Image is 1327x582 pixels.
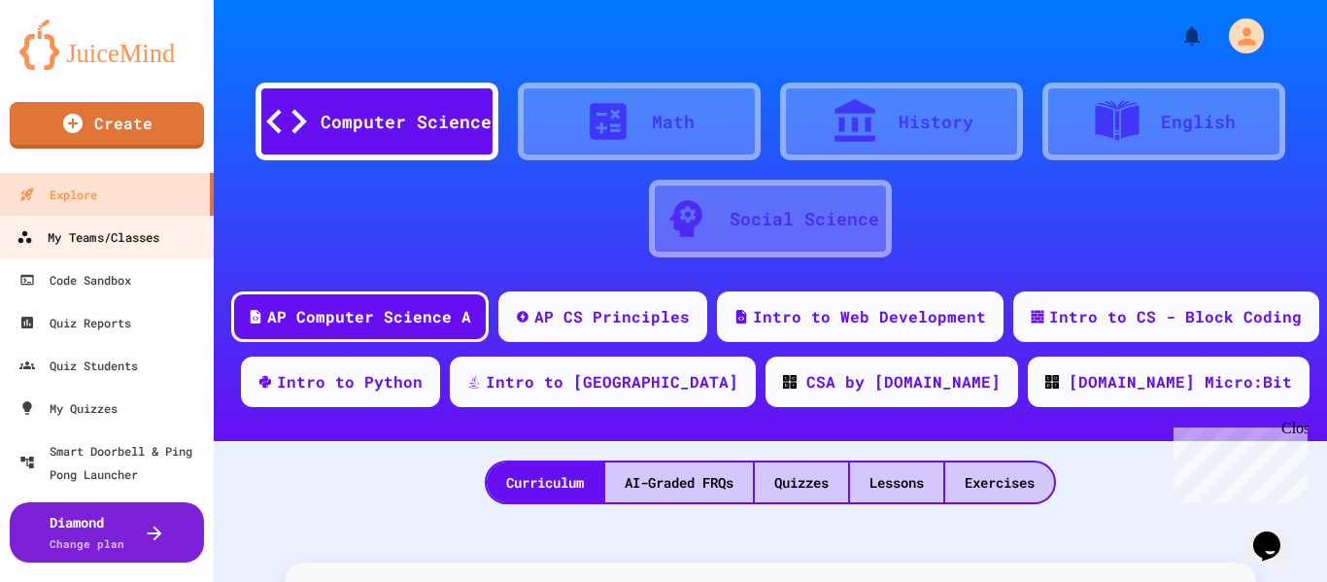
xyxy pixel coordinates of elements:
[17,225,159,250] div: My Teams/Classes
[19,183,97,206] div: Explore
[1144,19,1208,52] div: My Notifications
[1166,420,1308,502] iframe: chat widget
[850,462,943,502] div: Lessons
[753,305,986,328] div: Intro to Web Development
[19,268,131,291] div: Code Sandbox
[1049,305,1302,328] div: Intro to CS - Block Coding
[1069,370,1292,394] div: [DOMAIN_NAME] Micro:Bit
[487,462,603,502] div: Curriculum
[806,370,1001,394] div: CSA by [DOMAIN_NAME]
[1045,375,1059,389] img: CODE_logo_RGB.png
[19,19,194,70] img: logo-orange.svg
[267,305,471,328] div: AP Computer Science A
[605,462,753,502] div: AI-Graded FRQs
[899,109,973,135] div: History
[321,109,492,135] div: Computer Science
[10,502,204,563] button: DiamondChange plan
[277,370,423,394] div: Intro to Python
[19,439,206,486] div: Smart Doorbell & Ping Pong Launcher
[783,375,797,389] img: CODE_logo_RGB.png
[755,462,848,502] div: Quizzes
[1161,109,1236,135] div: English
[10,102,204,149] a: Create
[1208,14,1269,58] div: My Account
[19,396,118,420] div: My Quizzes
[50,512,124,553] div: Diamond
[50,536,124,551] span: Change plan
[652,109,695,135] div: Math
[19,311,131,334] div: Quiz Reports
[8,8,134,123] div: Chat with us now!Close
[486,370,738,394] div: Intro to [GEOGRAPHIC_DATA]
[730,206,879,232] div: Social Science
[1245,504,1308,563] iframe: chat widget
[19,354,138,377] div: Quiz Students
[945,462,1054,502] div: Exercises
[534,305,690,328] div: AP CS Principles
